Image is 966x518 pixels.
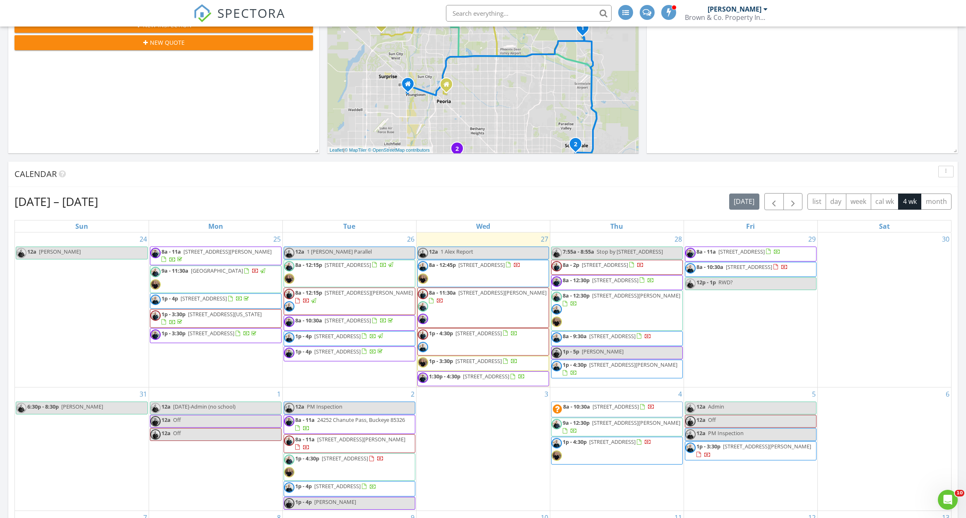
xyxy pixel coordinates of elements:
[295,403,304,410] span: 12a
[429,357,518,365] a: 1p - 3:30p [STREET_ADDRESS]
[317,436,405,443] span: [STREET_ADDRESS][PERSON_NAME]
[416,387,550,511] td: Go to September 3, 2025
[685,443,696,453] img: untitled_design.png
[150,328,282,343] a: 1p - 3:30p [STREET_ADDRESS]
[284,416,294,426] img: 4.png
[582,261,628,269] span: [STREET_ADDRESS]
[193,4,212,22] img: The Best Home Inspection Software - Spectora
[284,481,415,496] a: 1p - 4p [STREET_ADDRESS]
[458,261,505,269] span: [STREET_ADDRESS]
[295,436,405,451] a: 8a - 11a [STREET_ADDRESS][PERSON_NAME]
[161,295,178,302] span: 1p - 4p
[446,84,451,89] div: 8018 W Shaw Butte Dr , Peoria AZ 85345
[161,267,188,274] span: 9a - 11:30a
[150,279,161,290] img: img_6484.jpeg
[563,261,644,269] a: 8a - 2p [STREET_ADDRESS]
[150,266,282,293] a: 9a - 11:30a [GEOGRAPHIC_DATA]
[325,289,413,296] span: [STREET_ADDRESS][PERSON_NAME]
[173,429,181,437] span: Off
[149,232,282,387] td: Go to August 25, 2025
[551,402,683,417] a: 8a - 10:30a [STREET_ADDRESS]
[284,331,415,346] a: 1p - 4p [STREET_ADDRESS]
[429,373,460,380] span: 1:30p - 4:30p
[417,356,549,371] a: 1p - 3:30p [STREET_ADDRESS]
[871,194,899,210] button: cal wk
[188,329,234,337] span: [STREET_ADDRESS]
[877,220,891,232] a: Saturday
[685,278,696,289] img: 2.png
[284,315,415,330] a: 8a - 10:30a [STREET_ADDRESS]
[150,295,161,305] img: untitled_design.png
[295,436,315,443] span: 8a - 11a
[342,220,357,232] a: Tuesday
[322,455,368,462] span: [STREET_ADDRESS]
[161,248,181,255] span: 8a - 11a
[314,348,361,355] span: [STREET_ADDRESS]
[27,403,59,410] span: 6:30p - 8:30p
[284,482,294,493] img: untitled_design.png
[161,295,251,302] a: 1p - 4p [STREET_ADDRESS]
[551,418,683,436] a: 9a - 12:30p [STREET_ADDRESS][PERSON_NAME]
[551,331,683,346] a: 8a - 9:30a [STREET_ADDRESS]
[563,332,587,340] span: 8a - 9:30a
[597,248,663,255] span: Stop by [STREET_ADDRESS]
[609,220,625,232] a: Thursday
[284,260,415,287] a: 8a - 12:15p [STREET_ADDRESS]
[150,403,161,413] img: 2.png
[593,403,639,410] span: [STREET_ADDRESS]
[563,403,655,410] a: 8a - 10:30a [STREET_ADDRESS]
[27,248,36,255] span: 12a
[295,416,405,431] a: 8a - 11a 24252 Chanute Pass, Buckeye 85326
[284,301,294,312] img: untitled_design.png
[314,482,361,490] span: [STREET_ADDRESS]
[429,329,518,337] a: 1p - 4:30p [STREET_ADDRESS]
[718,248,765,255] span: [STREET_ADDRESS]
[191,267,243,274] span: [GEOGRAPHIC_DATA]
[457,148,462,153] div: 6829 W Berkeley Rd, Phoenix, AZ 85035
[552,419,562,429] img: 2.png
[550,232,684,387] td: Go to August 28, 2025
[149,387,282,511] td: Go to September 1, 2025
[284,403,294,413] img: untitled_design.png
[161,416,171,424] span: 12a
[188,310,262,318] span: [STREET_ADDRESS][US_STATE]
[940,232,951,246] a: Go to August 30, 2025
[563,438,651,445] a: 1p - 4:30p [STREET_ADDRESS]
[552,248,562,258] img: 2.png
[275,387,282,401] a: Go to September 1, 2025
[150,416,161,426] img: 4.png
[405,232,416,246] a: Go to August 26, 2025
[563,361,677,376] a: 1p - 4:30p [STREET_ADDRESS][PERSON_NAME]
[446,5,612,22] input: Search everything...
[783,193,803,210] button: Next
[551,360,683,378] a: 1p - 4:30p [STREET_ADDRESS][PERSON_NAME]
[14,193,98,210] h2: [DATE] – [DATE]
[15,232,149,387] td: Go to August 24, 2025
[552,450,562,461] img: img_6484.jpeg
[563,348,579,355] span: 1p - 5p
[161,429,171,437] span: 12a
[563,419,680,434] a: 9a - 12:30p [STREET_ADDRESS][PERSON_NAME]
[207,220,225,232] a: Monday
[15,387,149,511] td: Go to August 31, 2025
[150,429,161,440] img: 6.png
[380,22,383,27] i: 2
[810,387,817,401] a: Go to September 5, 2025
[417,260,549,287] a: 8a - 12:45p [STREET_ADDRESS]
[708,403,724,410] span: Admin
[284,498,294,508] img: 4.png
[817,232,951,387] td: Go to August 30, 2025
[455,357,502,365] span: [STREET_ADDRESS]
[295,289,413,304] a: 8a - 12:15p [STREET_ADDRESS][PERSON_NAME]
[295,332,312,340] span: 1p - 4p
[161,329,258,337] a: 1p - 3:30p [STREET_ADDRESS]
[921,194,952,210] button: month
[295,482,312,490] span: 1p - 4p
[708,416,716,424] span: Off
[181,295,227,302] span: [STREET_ADDRESS]
[696,429,706,437] span: 12a
[295,261,322,269] span: 8a - 12:15p
[295,248,304,255] span: 12a
[552,304,562,315] img: untitled_design.png
[441,248,473,255] span: 1 Alex Report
